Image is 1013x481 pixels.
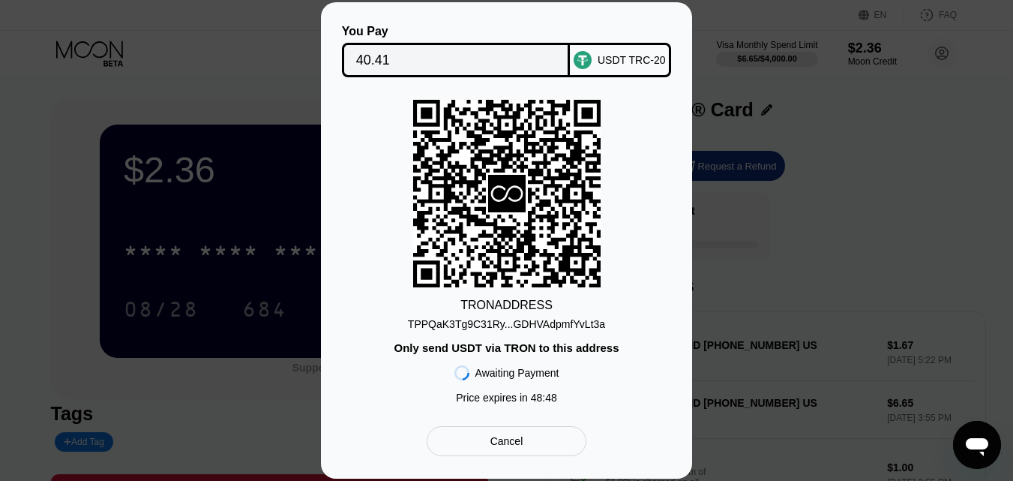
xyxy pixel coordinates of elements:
div: Cancel [490,434,523,448]
div: TPPQaK3Tg9C31Ry...GDHVAdpmfYvLt3a [408,318,605,330]
div: Only send USDT via TRON to this address [394,341,619,354]
div: Price expires in [456,392,557,404]
div: Cancel [427,426,586,456]
div: Awaiting Payment [475,367,559,379]
div: USDT TRC-20 [598,54,666,66]
div: TRON ADDRESS [460,299,553,312]
div: You Pay [342,25,571,38]
div: TPPQaK3Tg9C31Ry...GDHVAdpmfYvLt3a [408,312,605,330]
div: You PayUSDT TRC-20 [343,25,670,77]
span: 48 : 48 [531,392,557,404]
iframe: Knapp för att öppna meddelandefönstret [953,421,1001,469]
